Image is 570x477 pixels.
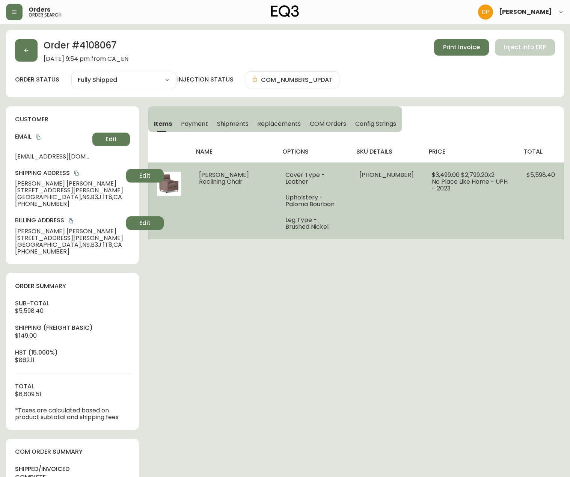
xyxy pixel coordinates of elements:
button: Edit [92,133,130,146]
li: Cover Type - Leather [285,172,341,185]
h5: order search [29,13,62,17]
button: Edit [126,169,164,183]
h4: total [523,148,558,156]
span: [PERSON_NAME] [PERSON_NAME] [15,180,123,187]
img: logo [271,5,299,17]
p: *Taxes are calculated based on product subtotal and shipping fees [15,407,130,421]
span: [DATE] 9:54 pm from CA_EN [44,56,128,62]
h4: name [196,148,271,156]
h2: Order # 4108067 [44,39,128,56]
span: $3,499.00 [432,171,460,179]
button: copy [35,133,42,141]
span: Edit [139,172,151,180]
h4: com order summary [15,448,130,456]
span: [GEOGRAPHIC_DATA] , NS , B3J 1T8 , CA [15,194,123,201]
span: [STREET_ADDRESS][PERSON_NAME] [15,187,123,194]
h4: order summary [15,282,130,290]
button: copy [67,217,75,225]
span: Replacements [257,120,300,128]
span: Payment [181,120,208,128]
h4: Shipping Address [15,169,123,177]
span: Edit [106,135,117,143]
span: $862.11 [15,356,35,364]
span: [PERSON_NAME] Reclining Chair [199,171,249,186]
h4: sku details [356,148,417,156]
h4: price [429,148,511,156]
span: Edit [139,219,151,227]
img: 90c82448-44c7-4da9-acf5-7e9bdd050011.jpg [157,172,181,196]
h4: injection status [177,75,234,84]
img: b0154ba12ae69382d64d2f3159806b19 [478,5,493,20]
span: [PHONE_NUMBER] [15,201,123,207]
label: order status [15,75,59,84]
li: Leg Type - Brushed Nickel [285,217,341,230]
button: Print Invoice [434,39,489,56]
span: Orders [29,7,50,13]
span: [PERSON_NAME] [PERSON_NAME] [15,228,123,235]
span: Print Invoice [443,43,480,51]
span: [PHONE_NUMBER] [15,248,123,255]
li: Upholstery - Paloma Bourbon [285,194,341,208]
span: COM Orders [310,120,347,128]
span: No Place Like Home - UPH - 2023 [432,177,508,193]
h4: options [282,148,344,156]
h4: customer [15,115,130,124]
h4: sub-total [15,299,130,308]
button: Edit [126,216,164,230]
span: [PERSON_NAME] [499,9,552,15]
span: $2,799.20 x 2 [461,171,495,179]
span: [GEOGRAPHIC_DATA] , NS , B3J 1T8 , CA [15,242,123,248]
span: [PHONE_NUMBER] [359,171,414,179]
button: copy [73,169,80,177]
span: [STREET_ADDRESS][PERSON_NAME] [15,235,123,242]
span: Shipments [217,120,249,128]
h4: Email [15,133,89,141]
span: $149.00 [15,331,37,340]
h4: hst (15.000%) [15,349,130,357]
span: $5,598.40 [526,171,555,179]
span: $6,609.51 [15,390,41,399]
span: Items [154,120,172,128]
h4: total [15,382,130,391]
span: [EMAIL_ADDRESS][DOMAIN_NAME] [15,153,89,160]
h4: Shipping ( Freight Basic ) [15,324,130,332]
h4: Billing Address [15,216,123,225]
span: $5,598.40 [15,306,44,315]
span: Config Strings [355,120,396,128]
